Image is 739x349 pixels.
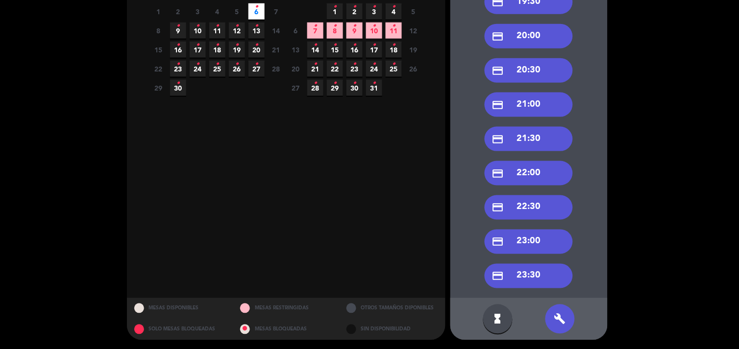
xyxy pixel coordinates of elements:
[150,42,167,58] span: 15
[372,37,376,53] i: •
[492,133,504,145] i: credit_card
[150,80,167,96] span: 29
[346,42,363,58] span: 16
[196,37,199,53] i: •
[176,56,180,72] i: •
[170,61,186,77] span: 23
[366,42,382,58] span: 17
[216,18,219,34] i: •
[333,56,337,72] i: •
[248,42,265,58] span: 20
[190,3,206,20] span: 3
[485,230,573,254] div: 23:00
[307,61,323,77] span: 21
[209,42,225,58] span: 18
[248,23,265,39] span: 13
[209,23,225,39] span: 11
[386,42,402,58] span: 18
[392,56,395,72] i: •
[405,61,421,77] span: 26
[314,18,317,34] i: •
[307,42,323,58] span: 14
[327,61,343,77] span: 22
[176,37,180,53] i: •
[366,23,382,39] span: 10
[346,80,363,96] span: 30
[170,23,186,39] span: 9
[405,23,421,39] span: 12
[346,61,363,77] span: 23
[372,75,376,91] i: •
[170,80,186,96] span: 30
[288,80,304,96] span: 27
[327,3,343,20] span: 1
[492,270,504,282] i: credit_card
[216,56,219,72] i: •
[209,3,225,20] span: 4
[372,56,376,72] i: •
[235,18,239,34] i: •
[209,61,225,77] span: 25
[288,42,304,58] span: 13
[150,3,167,20] span: 1
[485,195,573,220] div: 22:30
[485,264,573,288] div: 23:30
[229,23,245,39] span: 12
[268,3,284,20] span: 7
[235,37,239,53] i: •
[405,42,421,58] span: 19
[288,23,304,39] span: 6
[150,23,167,39] span: 8
[314,56,317,72] i: •
[353,37,356,53] i: •
[255,56,258,72] i: •
[190,42,206,58] span: 17
[366,80,382,96] span: 31
[176,75,180,91] i: •
[492,65,504,77] i: credit_card
[268,61,284,77] span: 28
[386,23,402,39] span: 11
[127,319,233,340] div: SOLO MESAS BLOQUEADAS
[353,56,356,72] i: •
[229,61,245,77] span: 26
[327,42,343,58] span: 15
[327,80,343,96] span: 29
[307,80,323,96] span: 28
[333,75,337,91] i: •
[333,37,337,53] i: •
[353,18,356,34] i: •
[127,298,233,319] div: MESAS DISPONIBLES
[216,37,219,53] i: •
[346,23,363,39] span: 9
[554,313,566,325] i: build
[339,298,445,319] div: OTROS TAMAÑOS DIPONIBLES
[170,3,186,20] span: 2
[485,24,573,48] div: 20:00
[229,3,245,20] span: 5
[485,58,573,83] div: 20:30
[492,313,504,325] i: hourglass_full
[492,99,504,111] i: credit_card
[485,161,573,186] div: 22:00
[255,18,258,34] i: •
[386,3,402,20] span: 4
[314,37,317,53] i: •
[492,167,504,180] i: credit_card
[255,37,258,53] i: •
[327,23,343,39] span: 8
[339,319,445,340] div: SIN DISPONIBILIDAD
[492,236,504,248] i: credit_card
[229,42,245,58] span: 19
[196,18,199,34] i: •
[150,61,167,77] span: 22
[233,298,339,319] div: MESAS RESTRINGIDAS
[248,61,265,77] span: 27
[392,18,395,34] i: •
[196,56,199,72] i: •
[485,93,573,117] div: 21:00
[353,75,356,91] i: •
[235,56,239,72] i: •
[170,42,186,58] span: 16
[366,61,382,77] span: 24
